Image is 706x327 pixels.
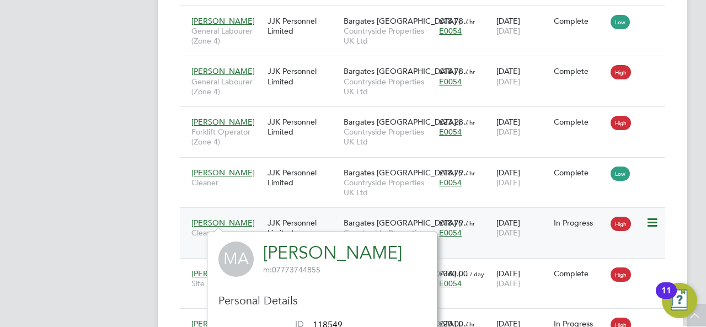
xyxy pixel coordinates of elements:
a: [PERSON_NAME]General Labourer (Zone 4)JJK Personnel LimitedBargates [GEOGRAPHIC_DATA] (…Countrysi... [189,60,665,69]
div: JJK Personnel Limited [265,61,341,92]
span: [DATE] [496,127,520,137]
span: E0054 [439,26,462,36]
span: [DATE] [496,228,520,238]
span: Site Manager [191,278,262,288]
div: Complete [554,16,606,26]
span: E0054 [439,127,462,137]
span: General Labourer (Zone 4) [191,26,262,46]
button: Open Resource Center, 11 new notifications [662,283,697,318]
div: [DATE] [494,10,551,41]
div: JJK Personnel Limited [265,162,341,193]
div: [DATE] [494,162,551,193]
a: [PERSON_NAME]Site ManagerJJK Personnel LimitedBargates [GEOGRAPHIC_DATA] (…Countryside Properties... [189,262,665,272]
span: [DATE] [496,77,520,87]
div: [DATE] [494,263,551,294]
div: 11 [661,291,671,305]
div: Complete [554,117,606,127]
span: Low [611,167,630,181]
div: JJK Personnel Limited [265,10,341,41]
h3: Personal Details [218,293,426,308]
span: Bargates [GEOGRAPHIC_DATA] (… [344,16,468,26]
span: / hr [466,219,475,227]
span: General Labourer (Zone 4) [191,77,262,97]
span: E0054 [439,228,462,238]
a: [PERSON_NAME]Forklift Operator (Zone 4)JJK Personnel LimitedBargates [GEOGRAPHIC_DATA] (…Countrys... [189,111,665,120]
span: Low [611,15,630,29]
a: [PERSON_NAME] [263,242,402,264]
span: [DATE] [496,178,520,187]
span: [PERSON_NAME] [191,117,255,127]
div: In Progress [554,218,606,228]
span: High [611,267,631,282]
div: [DATE] [494,61,551,92]
span: Countryside Properties UK Ltd [344,127,434,147]
span: / hr [466,118,475,126]
span: Cleaner [191,228,262,238]
span: E0054 [439,278,462,288]
span: E0054 [439,77,462,87]
span: Countryside Properties UK Ltd [344,228,434,248]
span: Countryside Properties UK Ltd [344,178,434,197]
span: £18.79 [439,168,463,178]
div: JJK Personnel Limited [265,212,341,243]
span: £18.79 [439,218,463,228]
span: High [611,65,631,79]
span: Bargates [GEOGRAPHIC_DATA] (… [344,117,468,127]
div: JJK Personnel Limited [265,111,341,142]
span: m: [263,265,272,275]
span: / day [470,270,484,278]
span: Countryside Properties UK Ltd [344,77,434,97]
span: Countryside Properties UK Ltd [344,26,434,46]
div: [DATE] [494,212,551,243]
span: Bargates [GEOGRAPHIC_DATA] (… [344,168,468,178]
span: / hr [466,67,475,76]
span: [DATE] [496,26,520,36]
span: £18.78 [439,16,463,26]
span: E0054 [439,178,462,187]
span: Bargates [GEOGRAPHIC_DATA] (… [344,218,468,228]
span: High [611,116,631,130]
span: MA [218,242,254,277]
div: [DATE] [494,111,551,142]
span: [PERSON_NAME] [191,218,255,228]
span: / hr [466,169,475,177]
span: £360.00 [439,269,468,278]
span: £18.78 [439,66,463,76]
span: £23.28 [439,117,463,127]
div: Complete [554,269,606,278]
span: [PERSON_NAME] [191,269,255,278]
span: Forklift Operator (Zone 4) [191,127,262,147]
a: [PERSON_NAME]CleanerJJK Personnel LimitedBargates [GEOGRAPHIC_DATA] (…Countryside Properties UK L... [189,162,665,171]
div: Complete [554,168,606,178]
span: / hr [466,17,475,25]
span: Bargates [GEOGRAPHIC_DATA] (… [344,66,468,76]
span: Cleaner [191,178,262,187]
span: [PERSON_NAME] [191,168,255,178]
a: [PERSON_NAME]Forklift Operator (Zone 4)JJK Personnel LimitedBargates [GEOGRAPHIC_DATA] (…Countrys... [189,313,665,322]
a: [PERSON_NAME]General Labourer (Zone 4)JJK Personnel LimitedBargates [GEOGRAPHIC_DATA] (…Countrysi... [189,10,665,19]
span: [DATE] [496,278,520,288]
span: High [611,217,631,231]
div: Complete [554,66,606,76]
a: [PERSON_NAME]CleanerJJK Personnel LimitedBargates [GEOGRAPHIC_DATA] (…Countryside Properties UK L... [189,212,665,221]
span: [PERSON_NAME] [191,66,255,76]
span: 07773744855 [263,265,320,275]
span: [PERSON_NAME] [191,16,255,26]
